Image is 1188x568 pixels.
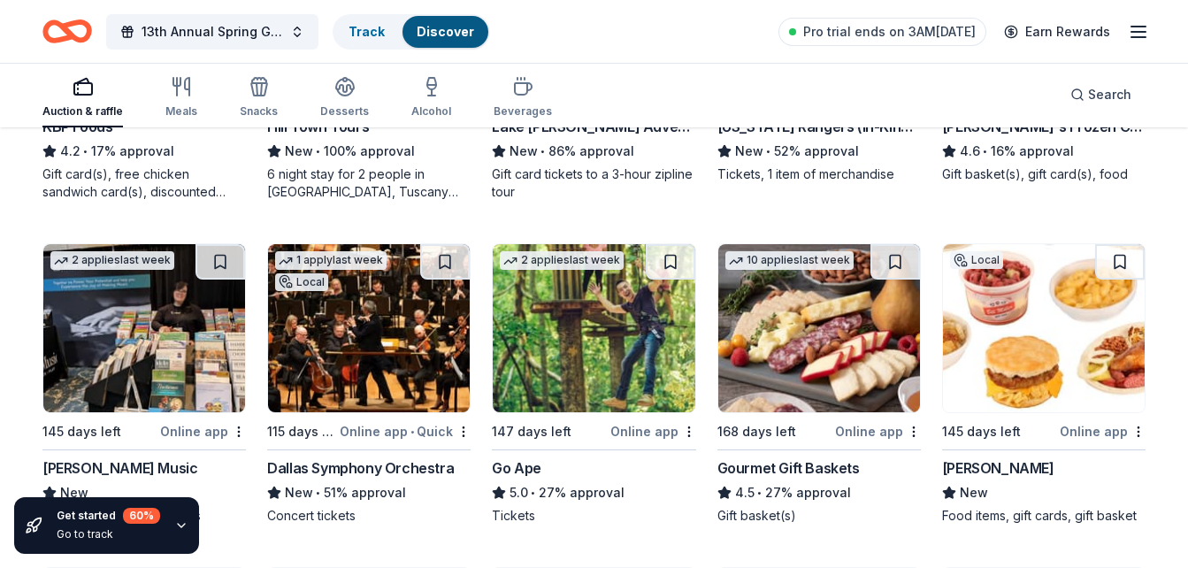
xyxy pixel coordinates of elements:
div: 147 days left [492,421,571,442]
span: New [960,482,988,503]
div: 115 days left [267,421,336,442]
button: Search [1056,77,1146,112]
span: 13th Annual Spring Gala and Fundraiser [142,21,283,42]
div: Tickets, 1 item of merchandise [717,165,921,183]
span: • [410,425,414,439]
div: [PERSON_NAME] Music [42,457,197,479]
span: New [285,141,313,162]
div: Gift basket(s) [717,507,921,525]
img: Image for Dallas Symphony Orchestra [268,244,470,412]
div: 17% approval [42,141,246,162]
div: Gift card(s), free chicken sandwich card(s), discounted catering [42,165,246,201]
div: Go Ape [492,457,541,479]
a: Home [42,11,92,52]
div: 60 % [123,508,160,524]
div: Tickets [492,507,695,525]
span: 4.5 [735,482,755,503]
div: Online app [1060,420,1146,442]
span: New [510,141,538,162]
div: Online app [835,420,921,442]
div: 100% approval [267,141,471,162]
a: Image for Go Ape2 applieslast week147 days leftOnline appGo Ape5.0•27% approvalTickets [492,243,695,525]
div: Gift card tickets to a 3-hour zipline tour [492,165,695,201]
img: Image for Go Ape [493,244,694,412]
div: Alcohol [411,104,451,119]
span: New [735,141,763,162]
button: 13th Annual Spring Gala and Fundraiser [106,14,318,50]
div: Online app [610,420,696,442]
button: Auction & raffle [42,69,123,127]
img: Image for Bill Miller [943,244,1145,412]
span: • [317,144,321,158]
div: 1 apply last week [275,251,387,270]
button: Desserts [320,69,369,127]
span: • [317,486,321,500]
a: Discover [417,24,474,39]
div: Local [275,273,328,291]
div: Local [950,251,1003,269]
img: Image for Alfred Music [43,244,245,412]
div: Desserts [320,104,369,119]
div: 52% approval [717,141,921,162]
div: 6 night stay for 2 people in [GEOGRAPHIC_DATA], Tuscany (charity rate is $1380; retails at $2200;... [267,165,471,201]
span: • [766,144,770,158]
button: Meals [165,69,197,127]
div: Snacks [240,104,278,119]
div: Get started [57,508,160,524]
a: Image for Dallas Symphony Orchestra1 applylast weekLocal115 days leftOnline app•QuickDallas Symph... [267,243,471,525]
a: Image for Bill MillerLocal145 days leftOnline app[PERSON_NAME]NewFood items, gift cards, gift basket [942,243,1146,525]
a: Image for Alfred Music2 applieslast week145 days leftOnline app[PERSON_NAME] MusicNewEducational ... [42,243,246,525]
span: • [532,486,536,500]
div: 145 days left [42,421,121,442]
div: Beverages [494,104,552,119]
img: Image for Gourmet Gift Baskets [718,244,920,412]
div: 51% approval [267,482,471,503]
div: Go to track [57,527,160,541]
a: Image for Gourmet Gift Baskets10 applieslast week168 days leftOnline appGourmet Gift Baskets4.5•2... [717,243,921,525]
div: Meals [165,104,197,119]
span: Pro trial ends on 3AM[DATE] [803,21,976,42]
div: Gourmet Gift Baskets [717,457,860,479]
div: 168 days left [717,421,796,442]
button: Snacks [240,69,278,127]
span: 4.2 [60,141,80,162]
div: Online app Quick [340,420,471,442]
a: Pro trial ends on 3AM[DATE] [778,18,986,46]
span: • [757,486,762,500]
button: Beverages [494,69,552,127]
span: New [285,482,313,503]
div: 16% approval [942,141,1146,162]
div: 145 days left [942,421,1021,442]
div: Food items, gift cards, gift basket [942,507,1146,525]
a: Earn Rewards [993,16,1121,48]
button: TrackDiscover [333,14,490,50]
a: Track [349,24,385,39]
div: Online app [160,420,246,442]
div: 86% approval [492,141,695,162]
div: 27% approval [717,482,921,503]
span: • [83,144,88,158]
div: 27% approval [492,482,695,503]
div: Concert tickets [267,507,471,525]
div: 10 applies last week [725,251,854,270]
div: 2 applies last week [50,251,174,270]
span: Search [1088,84,1131,105]
div: Gift basket(s), gift card(s), food [942,165,1146,183]
span: 4.6 [960,141,980,162]
span: • [983,144,987,158]
div: Auction & raffle [42,104,123,119]
div: 2 applies last week [500,251,624,270]
span: • [541,144,546,158]
button: Alcohol [411,69,451,127]
span: New [60,482,88,503]
div: [PERSON_NAME] [942,457,1054,479]
div: Dallas Symphony Orchestra [267,457,454,479]
span: 5.0 [510,482,528,503]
